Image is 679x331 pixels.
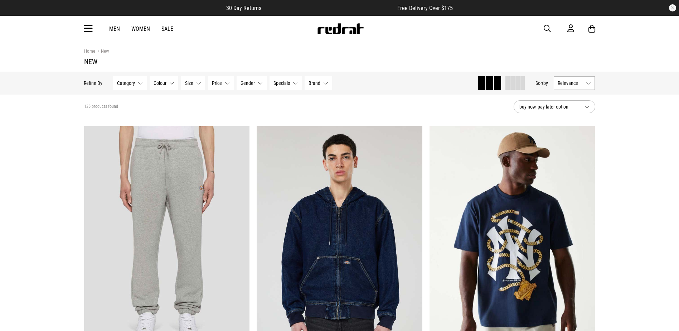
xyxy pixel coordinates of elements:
[274,80,290,86] span: Specials
[131,25,150,32] a: Women
[514,100,595,113] button: buy now, pay later option
[95,48,109,55] a: New
[309,80,321,86] span: Brand
[237,76,267,90] button: Gender
[276,4,383,11] iframe: Customer reviews powered by Trustpilot
[558,80,583,86] span: Relevance
[84,48,95,54] a: Home
[150,76,179,90] button: Colour
[305,76,333,90] button: Brand
[113,76,147,90] button: Category
[226,5,261,11] span: 30 Day Returns
[544,80,548,86] span: by
[185,80,194,86] span: Size
[554,76,595,90] button: Relevance
[154,80,167,86] span: Colour
[117,80,135,86] span: Category
[208,76,234,90] button: Price
[84,80,103,86] p: Refine By
[397,5,453,11] span: Free Delivery Over $175
[519,102,579,111] span: buy now, pay later option
[241,80,255,86] span: Gender
[109,25,120,32] a: Men
[84,104,118,110] span: 135 products found
[212,80,222,86] span: Price
[84,57,595,66] h1: New
[181,76,205,90] button: Size
[536,79,548,87] button: Sortby
[317,23,364,34] img: Redrat logo
[161,25,173,32] a: Sale
[270,76,302,90] button: Specials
